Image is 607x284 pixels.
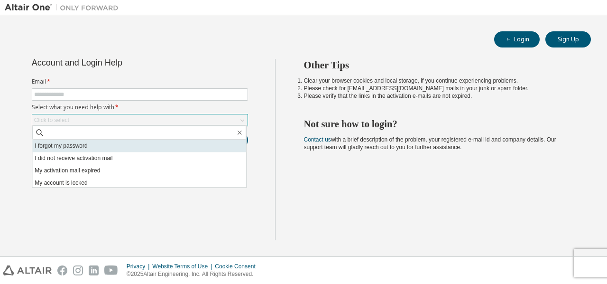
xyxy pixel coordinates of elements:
[304,59,574,71] h2: Other Tips
[215,263,261,270] div: Cookie Consent
[32,104,248,111] label: Select what you need help with
[304,136,331,143] a: Contact us
[304,92,574,100] li: Please verify that the links in the activation e-mails are not expired.
[152,263,215,270] div: Website Terms of Use
[34,116,69,124] div: Click to select
[494,31,540,47] button: Login
[304,85,574,92] li: Please check for [EMAIL_ADDRESS][DOMAIN_NAME] mails in your junk or spam folder.
[545,31,591,47] button: Sign Up
[3,265,52,275] img: altair_logo.svg
[5,3,123,12] img: Altair One
[57,265,67,275] img: facebook.svg
[32,59,205,66] div: Account and Login Help
[304,136,556,151] span: with a brief description of the problem, your registered e-mail id and company details. Our suppo...
[127,270,261,278] p: © 2025 Altair Engineering, Inc. All Rights Reserved.
[127,263,152,270] div: Privacy
[32,78,248,85] label: Email
[104,265,118,275] img: youtube.svg
[304,118,574,130] h2: Not sure how to login?
[89,265,99,275] img: linkedin.svg
[73,265,83,275] img: instagram.svg
[304,77,574,85] li: Clear your browser cookies and local storage, if you continue experiencing problems.
[32,114,248,126] div: Click to select
[32,140,246,152] li: I forgot my password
